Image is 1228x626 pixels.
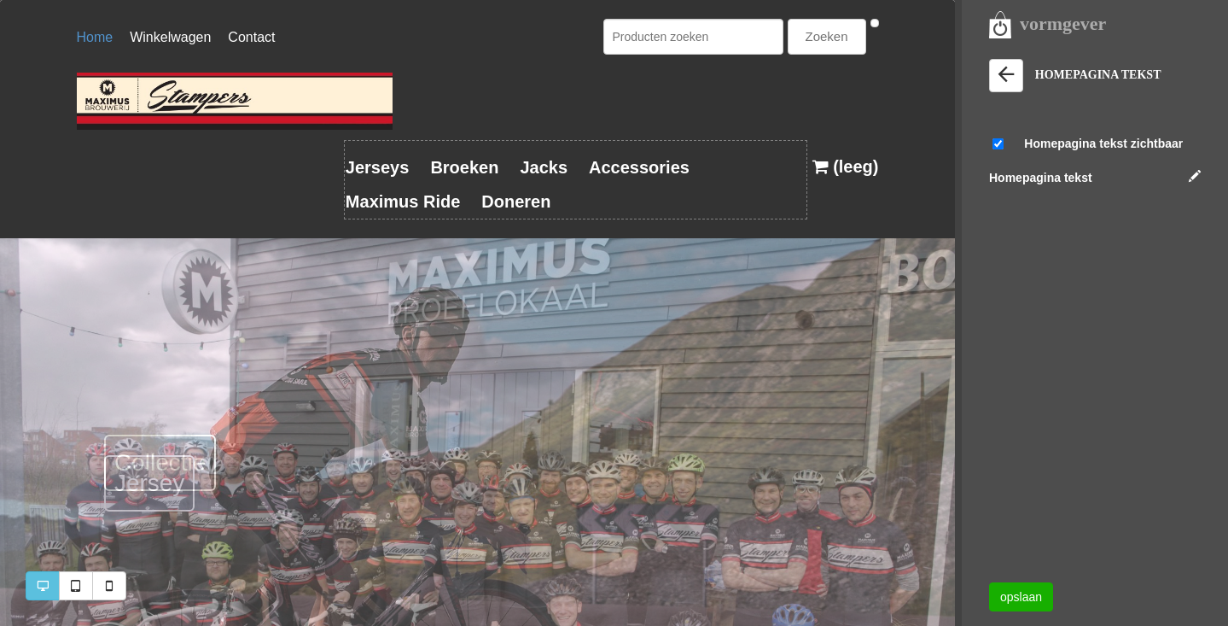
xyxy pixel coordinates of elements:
[430,150,498,184] a: Broeken
[346,184,460,219] a: Maximus Ride
[1024,135,1183,152] label: Homepagina tekst zichtbaar
[989,169,1092,186] label: Homepagina tekst
[589,150,690,184] a: Accessories
[603,19,783,55] input: Producten zoeken
[481,184,550,219] a: Doneren
[228,30,275,44] span: Contact
[346,150,410,184] a: Jerseys
[520,150,567,184] a: Jacks
[228,19,275,56] a: Contact
[77,30,113,44] span: Home
[805,29,847,44] span: Zoeken
[92,571,126,600] a: Mobile
[104,455,195,512] a: Jersey
[1020,13,1106,34] strong: vormgever
[26,571,60,600] a: Desktop
[77,19,113,56] a: Home
[788,19,866,55] a: Zoeken
[130,19,211,56] a: Winkelwagen
[77,73,393,129] img: Stichting Leidsche Rijn Fietst
[833,157,878,176] span: (leeg)
[59,571,93,600] a: Tablet
[812,157,878,176] a: (leeg)
[1035,68,1161,81] span: HOMEPAGINA TEKST
[989,582,1053,611] a: opslaan
[130,30,211,44] span: Winkelwagen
